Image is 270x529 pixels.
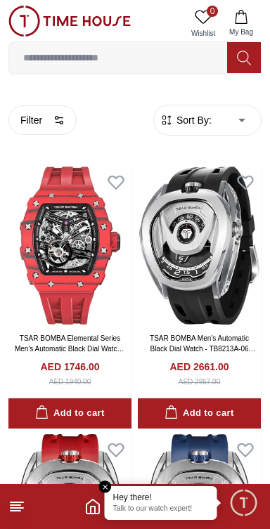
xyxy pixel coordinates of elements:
[35,405,104,422] div: Add to cart
[224,27,259,37] span: My Bag
[40,360,99,374] h4: AED 1746.00
[165,405,233,422] div: Add to cart
[186,6,221,41] a: 0Wishlist
[8,166,131,325] img: TSAR BOMBA Elemental Series Men's Automatic Black Dial Watch - TB8208CF-37
[221,6,262,41] button: My Bag
[169,360,229,374] h4: AED 2661.00
[174,113,212,127] span: Sort By:
[186,28,221,39] span: Wishlist
[84,498,101,515] a: Home
[150,334,255,363] a: TSAR BOMBA Men's Automatic Black Dial Watch - TB8213A-06 SET
[113,504,209,514] p: Talk to our watch expert!
[99,481,112,493] em: Close tooltip
[49,377,91,387] div: AED 1940.00
[229,488,259,518] div: Chat Widget
[8,105,77,135] button: Filter
[138,166,261,325] img: TSAR BOMBA Men's Automatic Black Dial Watch - TB8213A-06 SET
[179,377,221,387] div: AED 2957.00
[8,398,131,429] button: Add to cart
[15,334,125,363] a: TSAR BOMBA Elemental Series Men's Automatic Black Dial Watch - TB8208CF-37
[207,6,218,17] span: 0
[138,398,261,429] button: Add to cart
[113,492,209,503] div: Hey there!
[160,113,212,127] button: Sort By:
[8,6,131,37] img: ...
